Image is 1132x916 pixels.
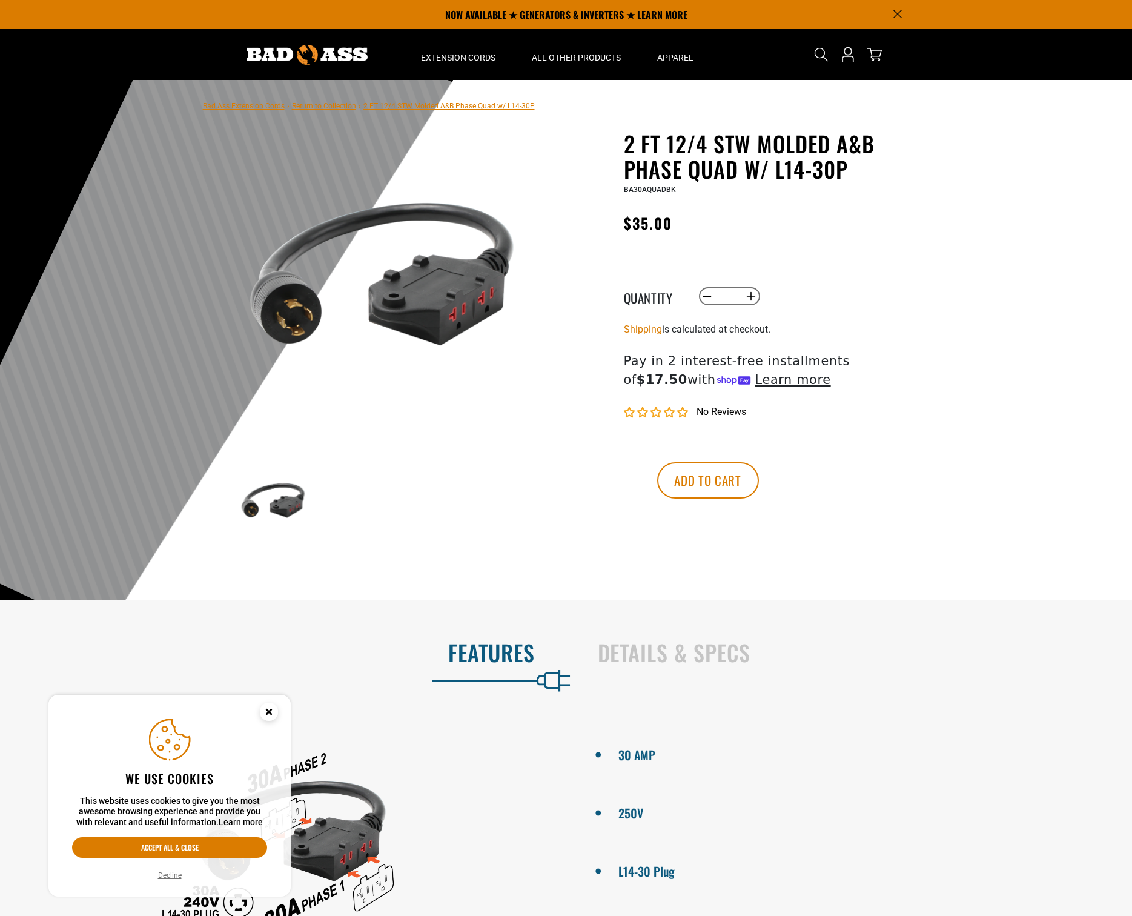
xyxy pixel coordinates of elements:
[624,407,690,419] span: 0.00 stars
[421,52,495,63] span: Extension Cords
[292,102,356,110] a: Return to Collection
[72,771,267,786] h2: We use cookies
[363,102,535,110] span: 2 FT 12/4 STW Molded A&B Phase Quad w/ L14-30P
[618,801,1090,823] li: 250V
[598,640,1107,665] h2: Details & Specs
[624,212,672,234] span: $35.00
[25,640,535,665] h2: Features
[359,102,361,110] span: ›
[618,859,1090,881] li: L14-30 Plug
[203,98,535,113] nav: breadcrumbs
[247,45,368,65] img: Bad Ass Extension Cords
[514,29,639,80] summary: All Other Products
[287,102,290,110] span: ›
[48,695,291,897] aside: Cookie Consent
[624,131,921,182] h1: 2 FT 12/4 STW Molded A&B Phase Quad w/ L14-30P
[624,185,676,194] span: BA30AQUADBK
[639,29,712,80] summary: Apparel
[154,869,185,881] button: Decline
[657,52,693,63] span: Apparel
[624,321,921,337] div: is calculated at checkout.
[72,837,267,858] button: Accept all & close
[219,817,263,827] a: Learn more
[657,462,759,499] button: Add to cart
[532,52,621,63] span: All Other Products
[624,324,662,335] a: Shipping
[72,796,267,828] p: This website uses cookies to give you the most awesome browsing experience and provide you with r...
[697,406,746,417] span: No reviews
[203,102,285,110] a: Bad Ass Extension Cords
[812,45,831,64] summary: Search
[403,29,514,80] summary: Extension Cords
[618,743,1090,765] li: 30 AMP
[624,288,684,304] label: Quantity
